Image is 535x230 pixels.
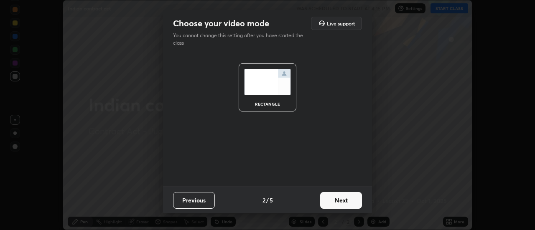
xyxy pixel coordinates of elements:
h2: Choose your video mode [173,18,269,29]
div: rectangle [251,102,284,106]
h4: 5 [270,196,273,205]
button: Previous [173,192,215,209]
button: Next [320,192,362,209]
h4: 2 [262,196,265,205]
h4: / [266,196,269,205]
img: normalScreenIcon.ae25ed63.svg [244,69,291,95]
p: You cannot change this setting after you have started the class [173,32,308,47]
h5: Live support [327,21,355,26]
